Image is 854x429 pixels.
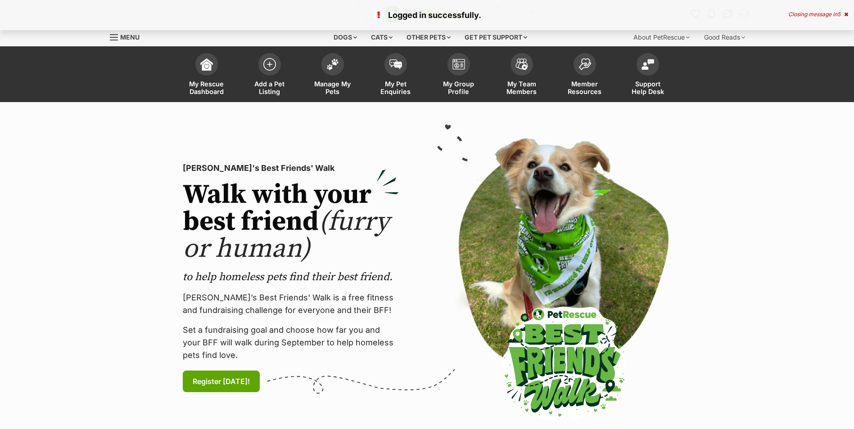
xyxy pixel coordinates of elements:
img: group-profile-icon-3fa3cf56718a62981997c0bc7e787c4b2cf8bcc04b72c1350f741eb67cf2f40e.svg [452,59,465,70]
span: (furry or human) [183,205,389,266]
p: Set a fundraising goal and choose how far you and your BFF will walk during September to help hom... [183,324,399,362]
a: Manage My Pets [301,49,364,102]
img: team-members-icon-5396bd8760b3fe7c0b43da4ab00e1e3bb1a5d9ba89233759b79545d2d3fc5d0d.svg [515,58,528,70]
a: Support Help Desk [616,49,679,102]
span: Member Resources [565,80,605,95]
div: Get pet support [458,28,533,46]
a: My Team Members [490,49,553,102]
a: My Pet Enquiries [364,49,427,102]
a: Add a Pet Listing [238,49,301,102]
span: Register [DATE]! [193,376,250,387]
div: Cats [365,28,399,46]
span: My Team Members [502,80,542,95]
img: help-desk-icon-fdf02630f3aa405de69fd3d07c3f3aa587a6932b1a1747fa1d2bba05be0121f9.svg [642,59,654,70]
p: to help homeless pets find their best friend. [183,270,399,284]
a: My Rescue Dashboard [175,49,238,102]
span: Support Help Desk [628,80,668,95]
img: member-resources-icon-8e73f808a243e03378d46382f2149f9095a855e16c252ad45f914b54edf8863c.svg [578,58,591,70]
img: manage-my-pets-icon-02211641906a0b7f246fdf0571729dbe1e7629f14944591b6c1af311fb30b64b.svg [326,58,339,70]
div: Other pets [400,28,457,46]
p: [PERSON_NAME]'s Best Friends' Walk [183,162,399,174]
img: dashboard-icon-eb2f2d2d3e046f16d808141f083e7271f6b2e854fb5c12c21221c1fb7104beca.svg [200,58,213,71]
a: Register [DATE]! [183,371,260,392]
img: add-pet-listing-icon-0afa8454b4691262ce3f59096e99ab1cd57d4a30225e0717b998d2c9b9846f56.svg [263,58,276,71]
img: pet-enquiries-icon-7e3ad2cf08bfb03b45e93fb7055b45f3efa6380592205ae92323e6603595dc1f.svg [389,59,402,69]
span: Menu [120,33,140,41]
span: My Pet Enquiries [375,80,416,95]
a: Member Resources [553,49,616,102]
span: Manage My Pets [312,80,353,95]
a: Menu [110,28,146,45]
span: My Rescue Dashboard [186,80,227,95]
span: My Group Profile [438,80,479,95]
p: [PERSON_NAME]’s Best Friends' Walk is a free fitness and fundraising challenge for everyone and t... [183,291,399,317]
a: My Group Profile [427,49,490,102]
div: About PetRescue [627,28,696,46]
div: Good Reads [698,28,751,46]
span: Add a Pet Listing [249,80,290,95]
h2: Walk with your best friend [183,182,399,263]
div: Dogs [327,28,363,46]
